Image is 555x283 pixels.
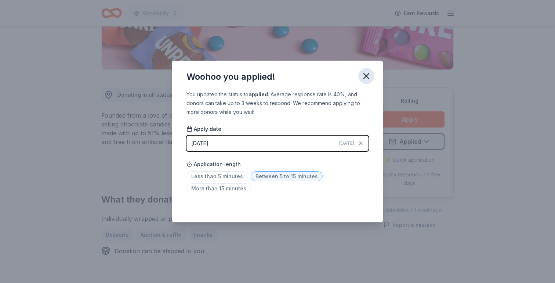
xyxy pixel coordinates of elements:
[186,71,275,83] div: Woohoo you applied!
[249,91,268,97] b: applied
[186,125,221,133] span: Apply date
[186,160,241,169] span: Application length
[251,171,323,181] span: Between 5 to 15 minutes
[186,90,369,117] div: You updated the status to . Average response rate is 40%, and donors can take up to 3 weeks to re...
[191,139,208,148] div: [DATE]
[186,171,248,181] span: Less than 5 minutes
[186,136,369,151] button: [DATE][DATE]
[186,183,251,193] span: More than 15 minutes
[339,140,354,146] span: [DATE]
